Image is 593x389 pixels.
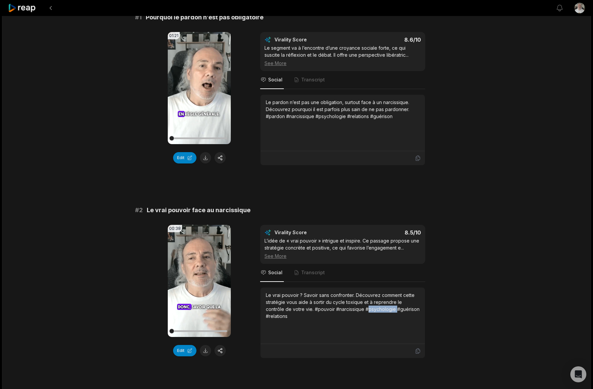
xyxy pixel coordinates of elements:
[260,264,425,282] nav: Tabs
[301,76,325,83] span: Transcript
[570,366,586,382] div: Open Intercom Messenger
[266,292,420,320] div: Le vrai pouvoir ? Savoir sans confronter. Découvrez comment cette stratégie vous aide à sortir du...
[266,99,420,120] div: Le pardon n’est pas une obligation, surtout face à un narcissique. Découvrez pourquoi il est parf...
[173,152,196,163] button: Edit
[301,269,325,276] span: Transcript
[264,60,421,67] div: See More
[264,44,421,67] div: Le segment va à l’encontre d’une croyance sociale forte, ce qui suscite la réflexion et le débat....
[168,32,231,144] video: Your browser does not support mp4 format.
[268,269,282,276] span: Social
[168,225,231,337] video: Your browser does not support mp4 format.
[135,206,143,215] span: # 2
[260,71,425,89] nav: Tabs
[146,13,263,22] span: Pourquoi le pardon n’est pas obligatoire
[173,345,196,356] button: Edit
[268,76,282,83] span: Social
[264,253,421,260] div: See More
[274,36,346,43] div: Virality Score
[147,206,250,215] span: Le vrai pouvoir face au narcissique
[350,229,421,236] div: 8.5 /10
[264,237,421,260] div: L’idée de « vrai pouvoir » intrigue et inspire. Ce passage propose une stratégie concrète et posi...
[135,13,142,22] span: # 1
[274,229,346,236] div: Virality Score
[350,36,421,43] div: 8.6 /10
